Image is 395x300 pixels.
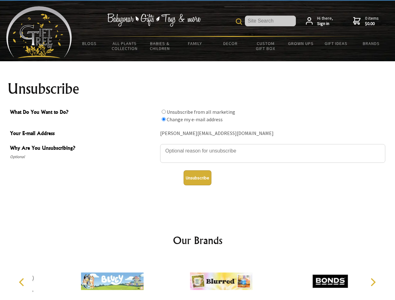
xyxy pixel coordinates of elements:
[354,37,389,50] a: Brands
[306,16,333,27] a: Hi there,Sign in
[8,81,388,96] h1: Unsubscribe
[10,108,157,117] span: What Do You Want to Do?
[107,13,201,27] img: Babywear - Gifts - Toys & more
[353,16,379,27] a: 0 items$0.00
[365,21,379,27] strong: $0.00
[184,170,211,185] button: Unsubscribe
[162,110,166,114] input: What Do You Want to Do?
[10,153,157,161] span: Optional
[162,117,166,121] input: What Do You Want to Do?
[167,109,235,115] label: Unsubscribe from all marketing
[160,129,385,138] div: [PERSON_NAME][EMAIL_ADDRESS][DOMAIN_NAME]
[317,21,333,27] strong: Sign in
[6,6,72,58] img: Babyware - Gifts - Toys and more...
[107,37,143,55] a: All Plants Collection
[236,18,242,25] img: product search
[283,37,318,50] a: Grown Ups
[167,116,223,122] label: Change my e-mail address
[317,16,333,27] span: Hi there,
[160,144,385,163] textarea: Why Are You Unsubscribing?
[365,15,379,27] span: 0 items
[245,16,296,26] input: Site Search
[178,37,213,50] a: Family
[318,37,354,50] a: Gift Ideas
[142,37,178,55] a: Babies & Children
[248,37,283,55] a: Custom Gift Box
[213,37,248,50] a: Decor
[366,275,380,289] button: Next
[72,37,107,50] a: BLOGS
[13,233,383,248] h2: Our Brands
[10,144,157,153] span: Why Are You Unsubscribing?
[10,129,157,138] span: Your E-mail Address
[16,275,29,289] button: Previous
